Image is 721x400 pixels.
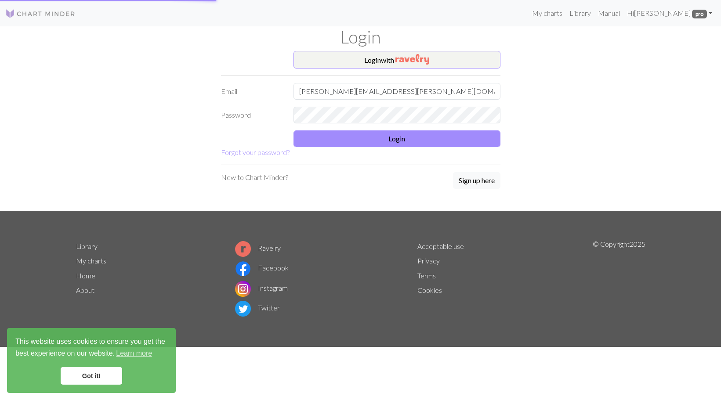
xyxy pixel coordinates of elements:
[417,271,436,280] a: Terms
[7,328,176,393] div: cookieconsent
[417,256,440,265] a: Privacy
[395,54,429,65] img: Ravelry
[529,4,566,22] a: My charts
[235,241,251,257] img: Ravelry logo
[76,242,98,250] a: Library
[221,148,290,156] a: Forgot your password?
[76,271,95,280] a: Home
[417,242,464,250] a: Acceptable use
[692,10,707,18] span: pro
[594,4,623,22] a: Manual
[235,303,280,312] a: Twitter
[235,244,281,252] a: Ravelry
[61,367,122,385] a: dismiss cookie message
[216,83,288,100] label: Email
[453,172,500,190] a: Sign up here
[593,239,645,319] p: © Copyright 2025
[235,281,251,297] img: Instagram logo
[235,261,251,277] img: Facebook logo
[115,347,153,360] a: learn more about cookies
[5,8,76,19] img: Logo
[566,4,594,22] a: Library
[71,26,651,47] h1: Login
[293,130,500,147] button: Login
[76,286,94,294] a: About
[216,107,288,123] label: Password
[15,336,167,360] span: This website uses cookies to ensure you get the best experience on our website.
[293,51,500,68] button: Loginwith
[76,256,106,265] a: My charts
[221,172,288,183] p: New to Chart Minder?
[235,284,288,292] a: Instagram
[453,172,500,189] button: Sign up here
[417,286,442,294] a: Cookies
[235,301,251,317] img: Twitter logo
[623,4,716,22] a: Hi[PERSON_NAME] pro
[235,263,289,272] a: Facebook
